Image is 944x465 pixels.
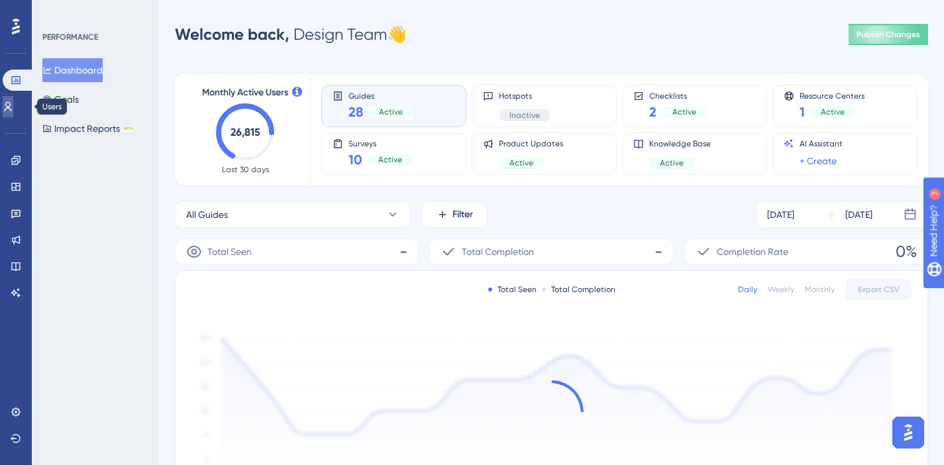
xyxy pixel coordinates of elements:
span: Export CSV [858,284,900,295]
div: [DATE] [767,207,794,223]
span: Surveys [348,138,413,148]
button: Impact ReportsBETA [42,117,134,140]
span: Knowledge Base [649,138,711,149]
span: Inactive [509,110,540,121]
span: Active [672,107,696,117]
span: 2 [649,103,656,121]
span: 10 [348,150,362,169]
div: Total Seen [488,284,537,295]
span: Total Seen [207,244,252,260]
span: Publish Changes [857,29,920,40]
span: Active [821,107,845,117]
a: + Create [800,153,837,169]
div: Daily [738,284,757,295]
div: 3 [92,7,96,17]
span: Total Completion [462,244,534,260]
div: PERFORMANCE [42,32,98,42]
span: All Guides [186,207,228,223]
div: Design Team 👋 [175,24,407,45]
div: [DATE] [845,207,872,223]
button: Goals [42,87,79,111]
button: Dashboard [42,58,103,82]
span: AI Assistant [800,138,843,149]
button: Filter [421,201,488,228]
span: Resource Centers [800,91,865,100]
span: 1 [800,103,805,121]
span: Active [378,154,402,165]
span: - [399,241,407,262]
span: 0% [896,241,917,262]
button: Export CSV [845,279,912,300]
span: Monthly Active Users [202,85,288,101]
span: Product Updates [499,138,563,149]
div: Total Completion [542,284,615,295]
span: Guides [348,91,413,100]
span: Active [660,158,684,168]
span: Completion Rate [717,244,788,260]
text: 26,815 [231,126,260,138]
span: 28 [348,103,363,121]
iframe: UserGuiding AI Assistant Launcher [888,413,928,452]
span: Last 30 days [222,164,269,175]
span: Need Help? [31,3,83,19]
span: - [655,241,662,262]
span: Active [509,158,533,168]
div: Weekly [768,284,794,295]
span: Checklists [649,91,707,100]
div: BETA [123,125,134,132]
button: Publish Changes [849,24,928,45]
span: Active [379,107,403,117]
div: Monthly [805,284,835,295]
button: All Guides [175,201,411,228]
span: Welcome back, [175,25,289,44]
span: Filter [452,207,473,223]
span: Hotspots [499,91,551,101]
